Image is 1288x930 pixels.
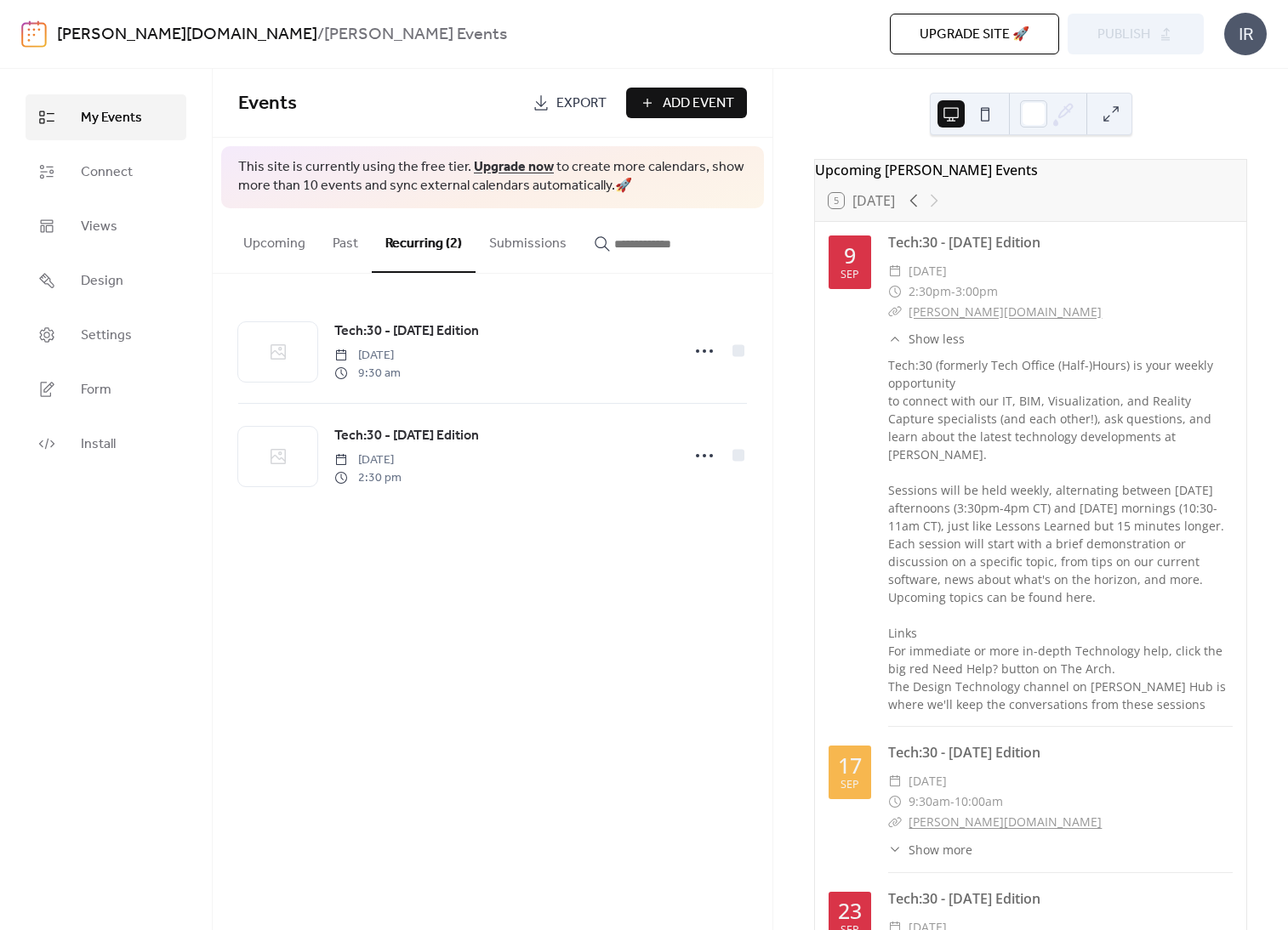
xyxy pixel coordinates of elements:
[26,366,186,412] a: Form
[888,330,902,348] div: ​
[838,755,862,776] div: 17
[888,771,902,791] div: ​
[334,469,402,487] span: 2:30 pm
[844,245,856,266] div: 9
[888,743,1040,762] a: Tech:30 - [DATE] Edition
[909,281,951,302] span: 2:30pm
[230,208,319,271] button: Upcoming
[888,302,902,322] div: ​
[319,208,372,271] button: Past
[81,434,116,455] span: Install
[950,791,955,812] span: -
[26,94,186,140] a: My Events
[334,320,479,343] a: Tech:30 - [DATE] Edition
[474,154,554,180] a: Upgrade now
[476,208,580,271] button: Submissions
[841,269,859,281] div: Sep
[888,330,965,348] button: ​Show less
[26,149,186,195] a: Connect
[888,841,902,859] div: ​
[317,19,324,51] b: /
[909,814,1102,830] a: [PERSON_NAME][DOMAIN_NAME]
[888,812,902,832] div: ​
[888,261,902,281] div: ​
[238,85,297,122] span: Events
[1224,13,1267,55] div: IR
[26,421,186,467] a: Install
[888,889,1040,908] a: Tech:30 - [DATE] Edition
[815,160,1246,180] div: Upcoming [PERSON_NAME] Events
[663,94,734,114] span: Add Event
[334,425,479,447] a: Tech:30 - [DATE] Edition
[838,900,862,921] div: 23
[890,14,1059,54] button: Upgrade site 🚀
[334,365,401,383] span: 9:30 am
[888,841,972,859] button: ​Show more
[909,841,972,859] span: Show more
[81,162,133,183] span: Connect
[888,356,1233,731] div: Tech:30 (formerly Tech Office (Half-)Hours) is your weekly opportunity to connect with our IT, BI...
[26,258,186,303] a: Design
[556,94,607,114] span: Export
[951,281,955,302] span: -
[909,261,947,281] span: [DATE]
[626,88,747,118] button: Add Event
[888,281,902,302] div: ​
[334,451,402,469] span: [DATE]
[888,233,1040,252] a: Tech:30 - [DATE] Edition
[372,208,476,273] button: Recurring (2)
[81,108,142,128] span: My Events
[841,780,859,791] div: Sep
[238,158,747,196] span: This site is currently using the free tier. to create more calendars, show more than 10 events an...
[909,791,950,812] span: 9:30am
[955,791,1003,812] span: 10:00am
[909,330,965,348] span: Show less
[26,203,186,249] a: Views
[334,426,479,446] span: Tech:30 - [DATE] Edition
[334,321,479,342] span: Tech:30 - [DATE] Edition
[26,312,186,358] a: Settings
[57,19,317,51] a: [PERSON_NAME][DOMAIN_NAME]
[955,281,998,302] span: 3:00pm
[920,25,1029,45] span: Upgrade site 🚀
[21,20,47,48] img: logo
[324,19,507,51] b: [PERSON_NAME] Events
[81,380,111,400] span: Form
[909,303,1102,320] a: [PERSON_NAME][DOMAIN_NAME]
[334,347,401,365] span: [DATE]
[888,791,902,812] div: ​
[81,271,123,292] span: Design
[520,88,619,118] a: Export
[81,217,117,237] span: Views
[909,771,947,791] span: [DATE]
[81,326,132,346] span: Settings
